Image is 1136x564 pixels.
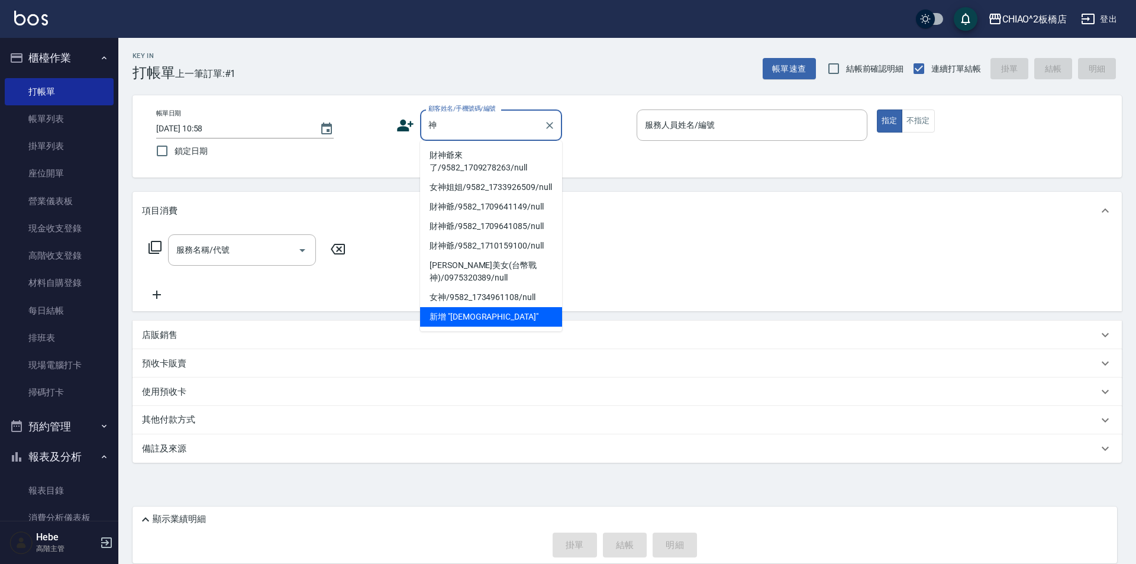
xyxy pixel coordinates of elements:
[142,414,201,427] p: 其他付款方式
[142,205,177,217] p: 項目消費
[420,256,562,288] li: [PERSON_NAME]美女(台幣戰神)/0975320389/null
[153,513,206,526] p: 顯示業績明細
[428,104,496,113] label: 顧客姓名/手機號碼/編號
[5,43,114,73] button: 櫃檯作業
[954,7,977,31] button: save
[420,146,562,178] li: 財神爺來了/9582_1709278263/null
[877,109,902,133] button: 指定
[902,109,935,133] button: 不指定
[175,66,236,81] span: 上一筆訂單:#1
[36,531,96,543] h5: Hebe
[5,324,114,352] a: 排班表
[312,115,341,143] button: Choose date, selected date is 2025-09-16
[5,297,114,324] a: 每日結帳
[5,160,114,187] a: 座位開單
[5,352,114,379] a: 現場電腦打卡
[5,188,114,215] a: 營業儀表板
[133,406,1122,434] div: 其他付款方式
[983,7,1072,31] button: CHIAO^2板橋店
[5,477,114,504] a: 報表目錄
[5,242,114,269] a: 高階收支登錄
[5,78,114,105] a: 打帳單
[420,307,562,327] li: 新增 "[DEMOGRAPHIC_DATA]"
[14,11,48,25] img: Logo
[5,269,114,296] a: 材料自購登錄
[541,117,558,134] button: Clear
[5,215,114,242] a: 現金收支登錄
[156,109,181,118] label: 帳單日期
[5,105,114,133] a: 帳單列表
[293,241,312,260] button: Open
[9,531,33,555] img: Person
[142,329,177,341] p: 店販銷售
[133,349,1122,378] div: 預收卡販賣
[420,236,562,256] li: 財神爺/9582_1710159100/null
[420,288,562,307] li: 女神/9582_1734961108/null
[5,133,114,160] a: 掛單列表
[133,192,1122,230] div: 項目消費
[133,434,1122,463] div: 備註及來源
[5,504,114,531] a: 消費分析儀表板
[420,178,562,197] li: 女神姐姐/9582_1733926509/null
[5,441,114,472] button: 報表及分析
[133,52,175,60] h2: Key In
[36,543,96,554] p: 高階主管
[763,58,816,80] button: 帳單速查
[142,357,186,370] p: 預收卡販賣
[156,119,308,138] input: YYYY/MM/DD hh:mm
[142,443,186,455] p: 備註及來源
[133,378,1122,406] div: 使用預收卡
[175,145,208,157] span: 鎖定日期
[846,63,904,75] span: 結帳前確認明細
[133,321,1122,349] div: 店販銷售
[931,63,981,75] span: 連續打單結帳
[1002,12,1067,27] div: CHIAO^2板橋店
[5,379,114,406] a: 掃碼打卡
[5,411,114,442] button: 預約管理
[1076,8,1122,30] button: 登出
[420,217,562,236] li: 財神爺/9582_1709641085/null
[420,197,562,217] li: 財神爺/9582_1709641149/null
[133,65,175,81] h3: 打帳單
[142,386,186,398] p: 使用預收卡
